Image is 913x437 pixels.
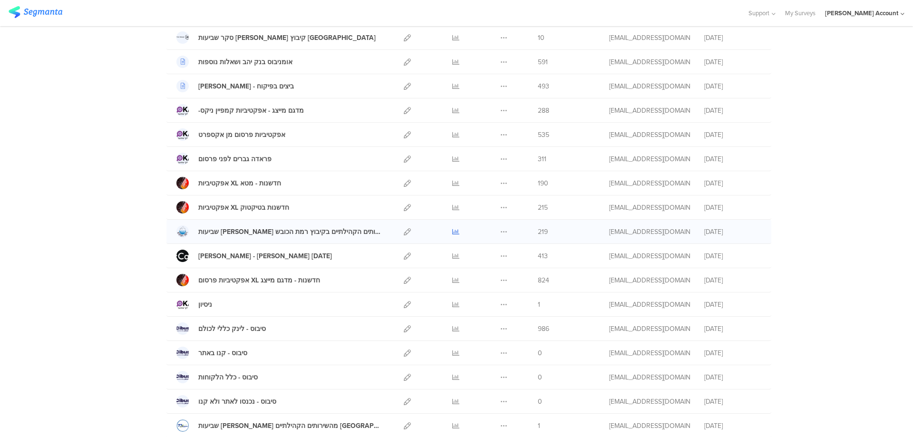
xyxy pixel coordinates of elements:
[176,31,376,44] a: סקר שביעות [PERSON_NAME] קיבוץ [GEOGRAPHIC_DATA]
[704,81,761,91] div: [DATE]
[198,348,247,358] div: סיבוס - קנו באתר
[704,130,761,140] div: [DATE]
[538,227,548,237] span: 219
[198,203,289,213] div: אפקטיביות XL חדשנות בטיקטוק
[704,106,761,116] div: [DATE]
[176,347,247,359] a: סיבוס - קנו באתר
[538,154,546,164] span: 311
[198,275,320,285] div: אפקטיביות פרסום XL חדשנות - מדגם מייצג
[198,81,294,91] div: אסף פינק - ביצים בפיקוח
[609,33,690,43] div: miri@miridikman.co.il
[704,397,761,407] div: [DATE]
[538,251,548,261] span: 413
[609,57,690,67] div: miri@miridikman.co.il
[198,251,332,261] div: סקר מקאן - גל 7 ספטמבר 25
[198,372,258,382] div: סיבוס - כלל הלקוחות
[609,421,690,431] div: miri@miridikman.co.il
[609,106,690,116] div: miri@miridikman.co.il
[825,9,898,18] div: [PERSON_NAME] Account
[704,275,761,285] div: [DATE]
[176,104,304,117] a: -מדגם מייצג - אפקטיביות קמפיין ניקס
[538,324,549,334] span: 986
[609,81,690,91] div: miri@miridikman.co.il
[538,81,549,91] span: 493
[538,397,542,407] span: 0
[748,9,769,18] span: Support
[704,33,761,43] div: [DATE]
[609,324,690,334] div: miri@miridikman.co.il
[176,395,276,408] a: סיבוס - נכנסו לאתר ולא קנו
[538,421,540,431] span: 1
[609,300,690,310] div: miri@miridikman.co.il
[198,178,281,188] div: אפקטיביות XL חדשנות - מטא
[176,274,320,286] a: אפקטיביות פרסום XL חדשנות - מדגם מייצג
[609,203,690,213] div: miri@miridikman.co.il
[198,324,266,334] div: סיבוס - לינק כללי לכולם
[198,421,383,431] div: שביעות רצון מהשירותים הקהילתיים בשדה בוקר
[176,250,332,262] a: [PERSON_NAME] - [PERSON_NAME] [DATE]
[609,275,690,285] div: miri@miridikman.co.il
[176,80,294,92] a: [PERSON_NAME] - ביצים בפיקוח
[198,130,285,140] div: אפקטיביות פרסום מן אקספרט
[176,419,383,432] a: שביעות [PERSON_NAME] מהשירותים הקהילתיים [GEOGRAPHIC_DATA]
[176,153,272,165] a: פראדה גברים לפני פרסום
[704,227,761,237] div: [DATE]
[176,177,281,189] a: אפקטיביות XL חדשנות - מטא
[538,348,542,358] span: 0
[538,275,549,285] span: 824
[704,300,761,310] div: [DATE]
[609,130,690,140] div: miri@miridikman.co.il
[609,372,690,382] div: miri@miridikman.co.il
[198,106,304,116] div: -מדגם מייצג - אפקטיביות קמפיין ניקס
[704,178,761,188] div: [DATE]
[176,322,266,335] a: סיבוס - לינק כללי לכולם
[609,397,690,407] div: miri@miridikman.co.il
[704,57,761,67] div: [DATE]
[609,227,690,237] div: miri@miridikman.co.il
[609,251,690,261] div: miri@miridikman.co.il
[176,298,212,311] a: ניסיון
[198,397,276,407] div: סיבוס - נכנסו לאתר ולא קנו
[198,227,383,237] div: שביעות רצון מהשירותים הקהילתיים בקיבוץ רמת הכובש
[704,372,761,382] div: [DATE]
[538,178,548,188] span: 190
[538,57,548,67] span: 591
[176,371,258,383] a: סיבוס - כלל הלקוחות
[198,300,212,310] div: ניסיון
[198,33,376,43] div: סקר שביעות רצון קיבוץ כנרת
[176,201,289,214] a: אפקטיביות XL חדשנות בטיקטוק
[704,154,761,164] div: [DATE]
[538,203,548,213] span: 215
[538,33,544,43] span: 10
[176,56,292,68] a: אומניבוס בנק יהב ושאלות נוספות
[609,154,690,164] div: miri@miridikman.co.il
[198,154,272,164] div: פראדה גברים לפני פרסום
[704,251,761,261] div: [DATE]
[704,421,761,431] div: [DATE]
[704,348,761,358] div: [DATE]
[704,324,761,334] div: [DATE]
[198,57,292,67] div: אומניבוס בנק יהב ושאלות נוספות
[609,178,690,188] div: miri@miridikman.co.il
[609,348,690,358] div: miri@miridikman.co.il
[704,203,761,213] div: [DATE]
[538,130,549,140] span: 535
[9,6,62,18] img: segmanta logo
[538,372,542,382] span: 0
[538,300,540,310] span: 1
[538,106,549,116] span: 288
[176,128,285,141] a: אפקטיביות פרסום מן אקספרט
[176,225,383,238] a: שביעות [PERSON_NAME] מהשירותים הקהילתיים בקיבוץ רמת הכובש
